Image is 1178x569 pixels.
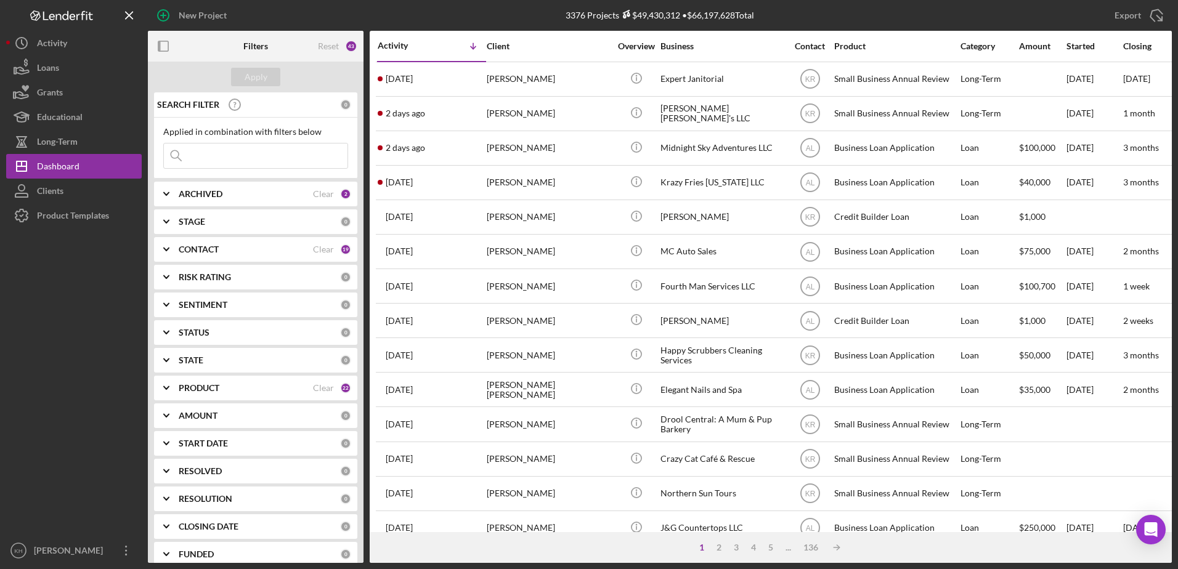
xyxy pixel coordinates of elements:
b: FUNDED [179,549,214,559]
div: Educational [37,105,83,132]
button: Educational [6,105,142,129]
span: $100,700 [1019,281,1055,291]
div: Clients [37,179,63,206]
time: 2025-10-02 18:32 [386,488,413,498]
time: 2025-10-08 20:46 [386,281,413,291]
div: Business Loan Application [834,132,957,164]
div: [PERSON_NAME] [660,201,784,233]
span: $75,000 [1019,246,1050,256]
div: Midnight Sky Adventures LLC [660,132,784,164]
button: Product Templates [6,203,142,228]
div: [PERSON_NAME] [660,304,784,337]
div: Elegant Nails and Spa [660,373,784,406]
div: [DATE] [1066,97,1122,130]
div: Business Loan Application [834,512,957,544]
div: Long-Term [961,408,1018,440]
div: [PERSON_NAME] [487,63,610,95]
text: KR [805,351,815,360]
div: Started [1066,41,1122,51]
button: KH[PERSON_NAME] [6,538,142,563]
div: Expert Janitorial [660,63,784,95]
div: 3376 Projects • $66,197,628 Total [566,10,754,20]
div: 0 [340,410,351,421]
div: Loan [961,235,1018,268]
time: 2 months [1123,384,1159,395]
text: KR [805,213,815,222]
div: Loan [961,512,1018,544]
div: 43 [345,40,357,52]
time: 2025-10-13 02:03 [386,108,425,118]
div: 0 [340,466,351,477]
button: Apply [231,68,280,86]
div: Business Loan Application [834,270,957,302]
text: KR [805,455,815,464]
div: Loan [961,201,1018,233]
div: [PERSON_NAME] [PERSON_NAME] [487,373,610,406]
div: Credit Builder Loan [834,201,957,233]
div: Activity [378,41,432,50]
div: Small Business Annual Review [834,63,957,95]
div: [PERSON_NAME] [487,235,610,268]
div: Business Loan Application [834,235,957,268]
div: Crazy Cat Café & Rescue [660,443,784,475]
div: Small Business Annual Review [834,443,957,475]
div: Loan [961,132,1018,164]
time: 2025-10-07 20:28 [386,350,413,360]
div: Product Templates [37,203,109,231]
div: Credit Builder Loan [834,304,957,337]
div: Client [487,41,610,51]
span: $250,000 [1019,522,1055,533]
time: 3 months [1123,142,1159,153]
div: [PERSON_NAME] [487,408,610,440]
div: $49,430,312 [619,10,680,20]
div: 0 [340,521,351,532]
div: Clear [313,244,334,254]
b: Filters [243,41,268,51]
button: Loans [6,55,142,80]
div: Small Business Annual Review [834,97,957,130]
div: [PERSON_NAME] [487,443,610,475]
button: Activity [6,31,142,55]
div: 22 [340,382,351,393]
b: STATUS [179,328,209,337]
b: RESOLUTION [179,494,232,504]
div: 136 [797,543,824,552]
time: 2025-10-12 19:43 [386,143,425,153]
div: Grants [37,80,63,108]
div: Business Loan Application [834,339,957,371]
span: $35,000 [1019,384,1050,395]
div: 5 [762,543,779,552]
time: 3 months [1123,177,1159,187]
div: Amount [1019,41,1065,51]
time: 3 months [1123,350,1159,360]
div: Small Business Annual Review [834,408,957,440]
div: [DATE] [1066,304,1122,337]
div: [DATE] [1066,270,1122,302]
b: SENTIMENT [179,300,227,310]
text: AL [805,385,814,394]
div: [PERSON_NAME] [487,304,610,337]
time: 2025-10-02 23:06 [386,454,413,464]
div: [PERSON_NAME] [487,339,610,371]
b: RISK RATING [179,272,231,282]
div: [DATE] [1066,132,1122,164]
div: Happy Scrubbers Cleaning Services [660,339,784,371]
div: [PERSON_NAME] [487,201,610,233]
div: Business Loan Application [834,373,957,406]
b: AMOUNT [179,411,217,421]
div: Dashboard [37,154,79,182]
b: ARCHIVED [179,189,222,199]
div: 3 [728,543,745,552]
div: Apply [245,68,267,86]
time: 2025-10-13 10:10 [386,74,413,84]
div: Loan [961,373,1018,406]
div: 0 [340,299,351,310]
div: 0 [340,493,351,504]
a: Dashboard [6,154,142,179]
div: Krazy Fries [US_STATE] LLC [660,166,784,199]
b: STAGE [179,217,205,227]
time: 2025-10-07 23:38 [386,316,413,326]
